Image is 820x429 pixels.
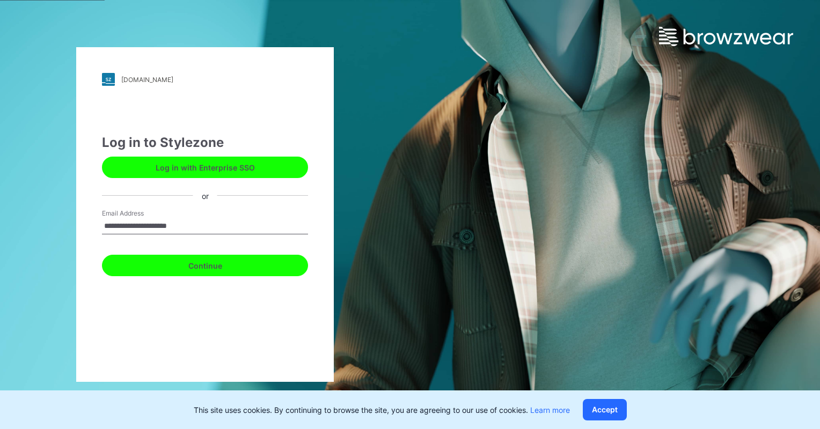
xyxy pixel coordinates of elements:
[102,133,308,152] div: Log in to Stylezone
[102,73,115,86] img: stylezone-logo.562084cfcfab977791bfbf7441f1a819.svg
[583,399,627,420] button: Accept
[102,73,308,86] a: [DOMAIN_NAME]
[102,209,177,218] label: Email Address
[121,76,173,84] div: [DOMAIN_NAME]
[102,255,308,276] button: Continue
[102,157,308,178] button: Log in with Enterprise SSO
[193,190,217,201] div: or
[659,27,793,46] img: browzwear-logo.e42bd6dac1945053ebaf764b6aa21510.svg
[194,404,570,416] p: This site uses cookies. By continuing to browse the site, you are agreeing to our use of cookies.
[530,405,570,415] a: Learn more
